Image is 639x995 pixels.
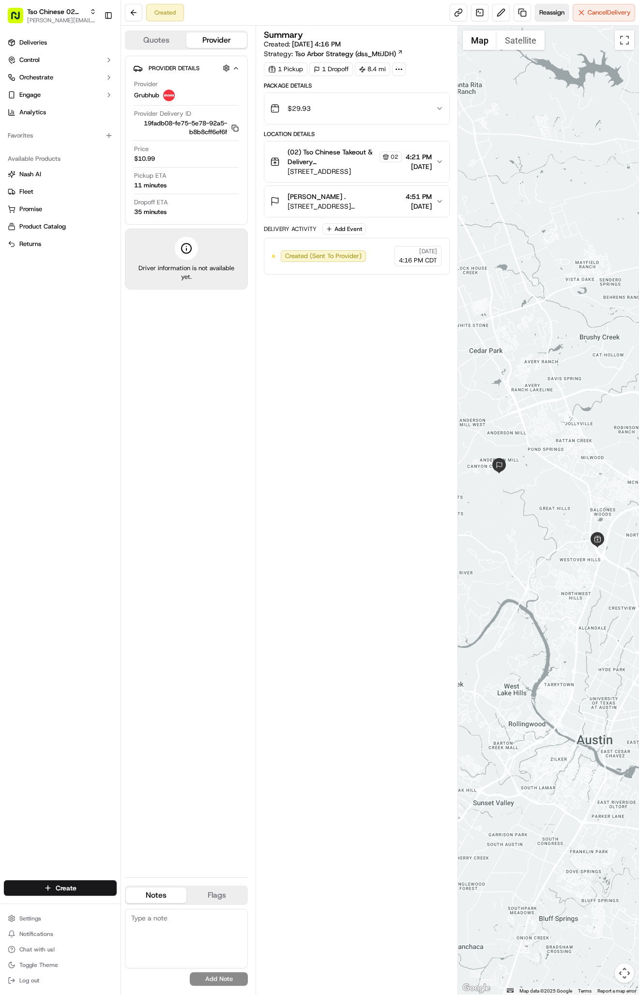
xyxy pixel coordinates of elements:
a: Analytics [4,105,117,120]
span: [DATE] [86,150,106,158]
button: CancelDelivery [573,4,635,21]
span: [STREET_ADDRESS][PERSON_NAME] [288,201,401,211]
img: Charles Folsom [10,141,25,156]
span: Created (Sent To Provider) [285,252,362,260]
button: Reassign [535,4,569,21]
button: Control [4,52,117,68]
span: Provider Delivery ID [134,109,191,118]
div: Delivery Activity [264,225,317,233]
a: 💻API Documentation [78,213,159,230]
a: Nash AI [8,170,113,179]
div: 1 Dropoff [309,62,353,76]
button: See all [150,124,176,136]
span: [DATE] 4:16 PM [292,40,341,48]
button: Settings [4,912,117,925]
span: Analytics [19,108,46,117]
button: (02) Tso Chinese Takeout & Delivery [GEOGRAPHIC_DATA] [GEOGRAPHIC_DATA] Crossing Manager02[STREET... [264,141,449,182]
button: Show street map [463,31,497,50]
span: Created: [264,39,341,49]
span: 4:16 PM CDT [399,256,437,265]
img: 5e692f75ce7d37001a5d71f1 [163,90,175,101]
div: 8.4 mi [355,62,390,76]
span: Cancel Delivery [588,8,631,17]
span: Driver information is not available yet. [133,264,240,281]
span: Provider [134,80,158,89]
span: Reassign [539,8,564,17]
span: Pylon [96,240,117,247]
div: Start new chat [44,92,159,102]
span: Toggle Theme [19,961,58,969]
span: • [129,176,133,184]
span: Tso Arbor Strategy (dss_MtiJDH) [295,49,396,59]
button: Notifications [4,927,117,941]
span: Dropoff ETA [134,198,168,207]
span: Engage [19,91,41,99]
div: Location Details [264,130,449,138]
div: Strategy: [264,49,403,59]
button: Keyboard shortcuts [507,988,514,993]
div: 📗 [10,217,17,225]
span: Orchestrate [19,73,53,82]
span: [PERSON_NAME] . [288,192,346,201]
div: 35 minutes [134,208,167,216]
a: Promise [8,205,113,214]
a: Terms (opens in new tab) [578,988,592,994]
button: Flags [186,888,247,903]
span: $10.99 [134,154,155,163]
span: Product Catalog [19,222,66,231]
button: Quotes [126,32,186,48]
a: Deliveries [4,35,117,50]
img: Google [460,982,492,995]
span: Nash AI [19,170,41,179]
img: 1736555255976-a54dd68f-1ca7-489b-9aae-adbdc363a1c4 [19,151,27,158]
div: We're available if you need us! [44,102,133,110]
span: Returns [19,240,41,248]
div: Past conversations [10,126,65,134]
img: 8571987876998_91fb9ceb93ad5c398215_72.jpg [20,92,38,110]
span: [PERSON_NAME] [30,150,78,158]
button: Returns [4,236,117,252]
span: Grubhub [134,91,159,100]
span: 02 [391,153,398,161]
span: Pickup ETA [134,171,167,180]
button: [PERSON_NAME] .[STREET_ADDRESS][PERSON_NAME]4:51 PM[DATE] [264,186,449,217]
span: • [80,150,84,158]
span: Notifications [19,930,53,938]
span: Log out [19,977,39,984]
input: Got a question? Start typing here... [25,62,174,73]
span: [DATE] [135,176,154,184]
div: Available Products [4,151,117,167]
button: Fleet [4,184,117,199]
span: [STREET_ADDRESS] [288,167,401,176]
a: Report a map error [597,988,636,994]
span: (02) Tso Chinese Takeout & Delivery [GEOGRAPHIC_DATA] [GEOGRAPHIC_DATA] Crossing Manager [288,147,377,167]
div: Favorites [4,128,117,143]
span: Control [19,56,40,64]
button: Tso Chinese 02 Arbor [27,7,86,16]
button: Tso Chinese 02 Arbor[PERSON_NAME][EMAIL_ADDRESS][DOMAIN_NAME] [4,4,100,27]
a: 📗Knowledge Base [6,213,78,230]
span: Settings [19,915,41,922]
button: Provider Details [133,60,240,76]
a: Open this area in Google Maps (opens a new window) [460,982,492,995]
span: [DATE] [419,247,437,255]
h3: Summary [264,31,303,39]
button: Nash AI [4,167,117,182]
span: Promise [19,205,42,214]
img: 1736555255976-a54dd68f-1ca7-489b-9aae-adbdc363a1c4 [10,92,27,110]
button: Show satellite imagery [497,31,545,50]
a: Fleet [8,187,113,196]
span: Deliveries [19,38,47,47]
span: Fleet [19,187,33,196]
img: Nash [10,10,29,29]
span: Create [56,883,76,893]
button: Promise [4,201,117,217]
span: 4:51 PM [406,192,432,201]
img: Antonia (Store Manager) [10,167,25,183]
span: Chat with us! [19,946,55,953]
span: Provider Details [149,64,199,72]
span: [PERSON_NAME] (Store Manager) [30,176,127,184]
button: $29.93 [264,93,449,124]
div: Package Details [264,82,449,90]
